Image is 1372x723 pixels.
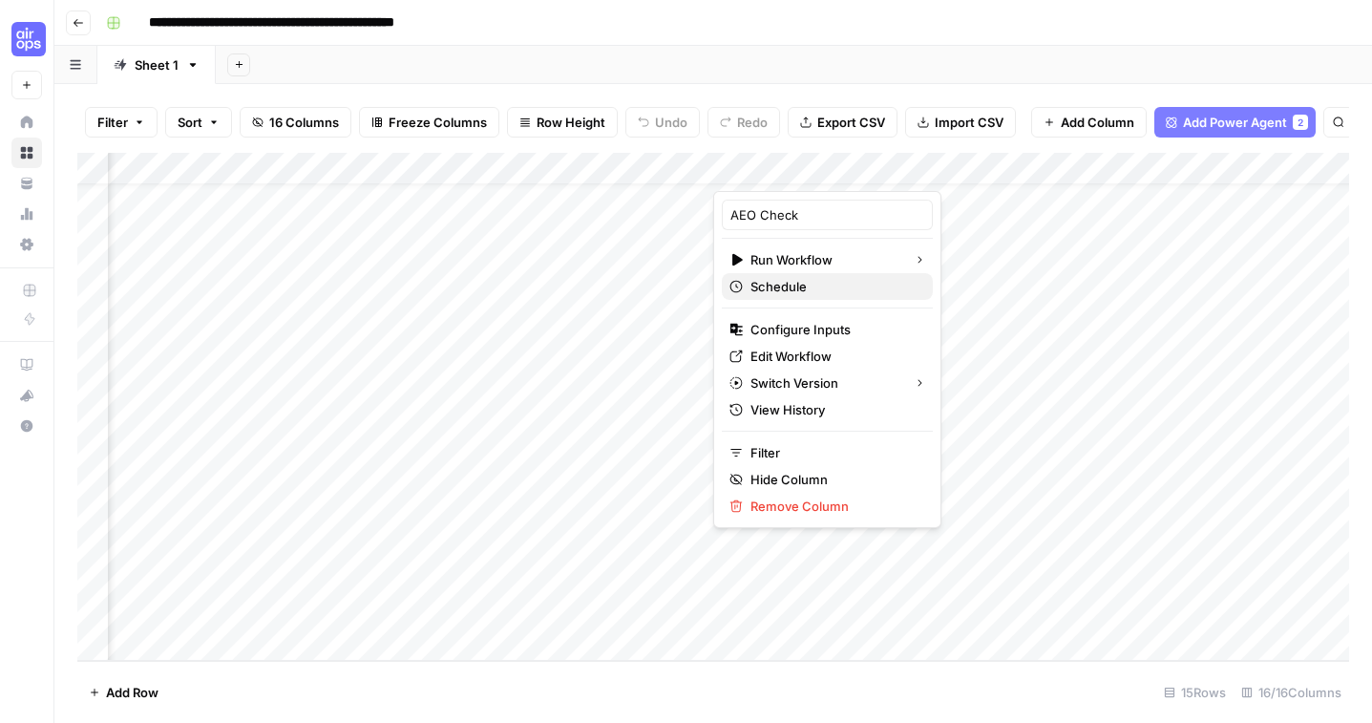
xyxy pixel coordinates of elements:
span: Filter [97,113,128,132]
span: Add Column [1061,113,1134,132]
button: Freeze Columns [359,107,499,138]
button: Help + Support [11,411,42,441]
span: Switch Version [750,373,898,393]
div: Sheet 1 [135,55,179,74]
span: Sort [178,113,202,132]
button: Add Power Agent2 [1154,107,1316,138]
button: Redo [707,107,780,138]
div: 16/16 Columns [1234,677,1349,708]
a: Sheet 1 [97,46,216,84]
span: Remove Column [750,497,918,516]
button: Undo [625,107,700,138]
span: Row Height [537,113,605,132]
button: 16 Columns [240,107,351,138]
div: 2 [1293,115,1308,130]
span: 2 [1298,115,1303,130]
a: Home [11,107,42,138]
button: Add Row [77,677,170,708]
span: Run Workflow [750,250,898,269]
span: 16 Columns [269,113,339,132]
a: Browse [11,138,42,168]
button: Add Column [1031,107,1147,138]
span: Freeze Columns [389,113,487,132]
span: Export CSV [817,113,885,132]
span: Add Power Agent [1183,113,1287,132]
span: Edit Workflow [750,347,918,366]
button: Filter [85,107,158,138]
button: What's new? [11,380,42,411]
span: Configure Inputs [750,320,918,339]
img: AirOps Cohort 3 Logo [11,22,46,56]
span: Hide Column [750,470,918,489]
div: What's new? [12,381,41,410]
a: Your Data [11,168,42,199]
span: Redo [737,113,768,132]
button: Import CSV [905,107,1016,138]
button: Sort [165,107,232,138]
div: 15 Rows [1156,677,1234,708]
span: Undo [655,113,687,132]
span: Add Row [106,683,158,702]
button: Workspace: AirOps Cohort 3 [11,15,42,63]
span: Filter [750,443,918,462]
a: Usage [11,199,42,229]
button: Row Height [507,107,618,138]
span: Import CSV [935,113,1003,132]
span: Schedule [750,277,918,296]
button: Export CSV [788,107,897,138]
span: View History [750,400,918,419]
a: AirOps Academy [11,350,42,380]
a: Settings [11,229,42,260]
